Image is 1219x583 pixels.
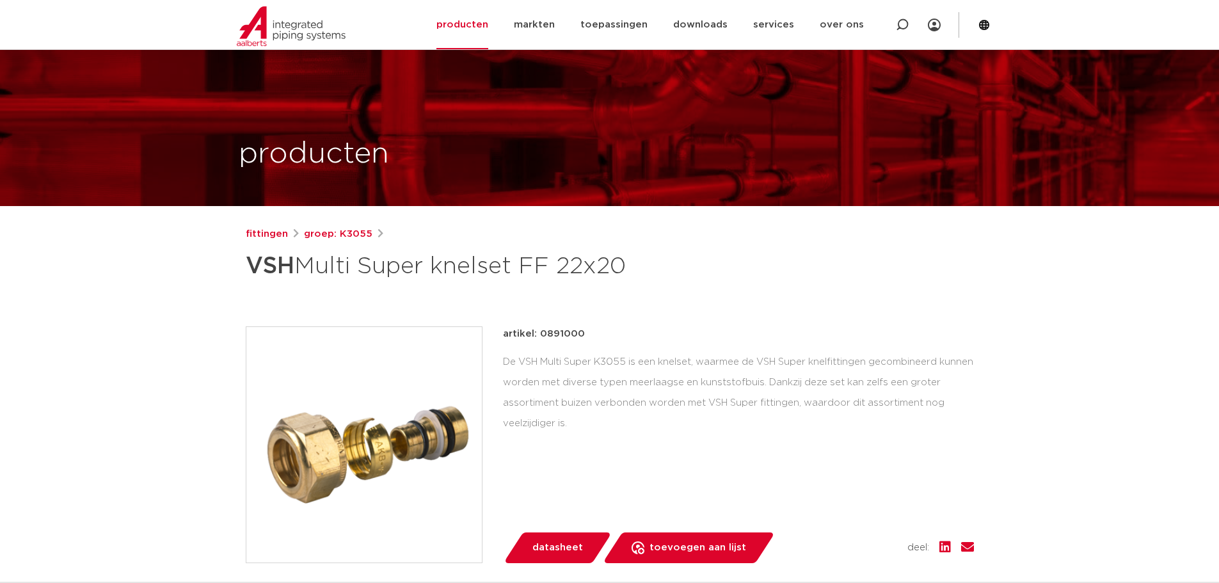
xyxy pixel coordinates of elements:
a: datasheet [503,532,612,563]
a: groep: K3055 [304,227,372,242]
div: my IPS [928,11,941,39]
h1: Multi Super knelset FF 22x20 [246,247,726,285]
a: fittingen [246,227,288,242]
div: De VSH Multi Super K3055 is een knelset, waarmee de VSH Super knelfittingen gecombineerd kunnen w... [503,352,974,433]
h1: producten [239,134,389,175]
strong: VSH [246,255,294,278]
p: artikel: 0891000 [503,326,585,342]
span: deel: [907,540,929,555]
span: toevoegen aan lijst [649,538,746,558]
span: datasheet [532,538,583,558]
img: Product Image for VSH Multi Super knelset FF 22x20 [246,327,482,563]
